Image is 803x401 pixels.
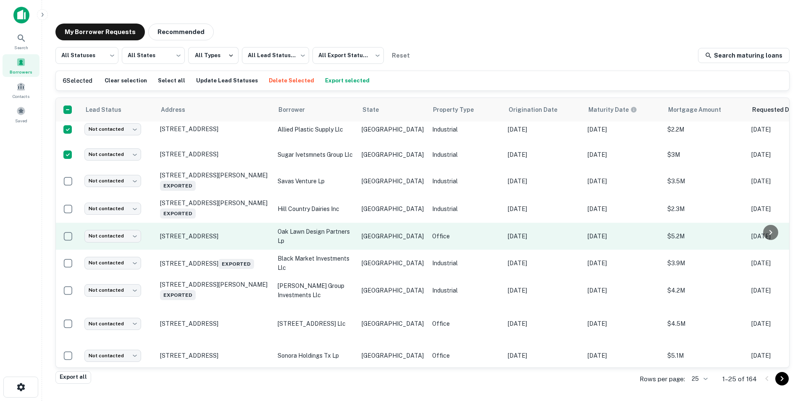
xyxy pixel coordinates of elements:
div: Maturity dates displayed may be estimated. Please contact the lender for the most accurate maturi... [588,105,637,114]
p: [DATE] [588,286,659,295]
p: [STREET_ADDRESS] [160,257,269,269]
button: Recommended [148,24,214,40]
span: Exported [160,181,196,191]
div: All Statuses [55,45,118,66]
div: Not contacted [84,203,141,215]
span: Borrowers [10,69,32,75]
p: [DATE] [508,286,579,295]
p: [DATE] [588,204,659,214]
p: $2.2M [667,125,743,134]
p: $3M [667,150,743,159]
p: [DATE] [508,351,579,360]
th: Property Type [428,98,504,121]
a: Search maturing loans [698,48,790,63]
p: $2.3M [667,204,743,214]
p: $3.5M [667,177,743,186]
span: Lead Status [85,105,132,115]
th: State [357,98,428,121]
p: [DATE] [508,232,579,241]
p: [STREET_ADDRESS] [160,125,269,133]
p: [GEOGRAPHIC_DATA] [362,259,424,268]
p: [GEOGRAPHIC_DATA] [362,204,424,214]
button: Go to next page [775,372,789,385]
span: Borrower [278,105,316,115]
span: State [362,105,390,115]
p: [GEOGRAPHIC_DATA] [362,351,424,360]
a: Search [3,30,39,53]
div: 25 [688,373,709,385]
button: Select all [156,74,187,87]
p: Industrial [432,177,499,186]
iframe: Chat Widget [761,334,803,374]
p: [STREET_ADDRESS] llc [278,319,353,328]
p: Industrial [432,259,499,268]
p: $5.2M [667,232,743,241]
p: [GEOGRAPHIC_DATA] [362,125,424,134]
a: Contacts [3,79,39,101]
div: Not contacted [84,257,141,269]
img: capitalize-icon.png [13,7,29,24]
th: Borrower [273,98,357,121]
button: All Types [188,47,239,64]
p: allied plastic supply llc [278,125,353,134]
p: sugar ivetsmnets group llc [278,150,353,159]
p: [GEOGRAPHIC_DATA] [362,232,424,241]
div: Not contacted [84,175,141,187]
p: oak lawn design partners lp [278,227,353,245]
span: Property Type [433,105,485,115]
p: [DATE] [508,204,579,214]
p: [DATE] [508,259,579,268]
p: [DATE] [508,177,579,186]
div: Not contacted [84,350,141,362]
p: [DATE] [588,232,659,241]
span: Exported [160,208,196,219]
p: Industrial [432,204,499,214]
p: [STREET_ADDRESS] [160,320,269,327]
p: [GEOGRAPHIC_DATA] [362,286,424,295]
span: Exported [160,290,196,300]
p: [STREET_ADDRESS][PERSON_NAME] [160,199,269,219]
p: Office [432,319,499,328]
th: Mortgage Amount [663,98,747,121]
th: Maturity dates displayed may be estimated. Please contact the lender for the most accurate maturi... [583,98,663,121]
p: [DATE] [508,125,579,134]
p: [DATE] [588,319,659,328]
p: Rows per page: [640,374,685,384]
div: Not contacted [84,123,141,135]
div: Not contacted [84,148,141,161]
span: Search [14,44,28,51]
button: Delete Selected [267,74,316,87]
p: $4.5M [667,319,743,328]
p: hill country dairies inc [278,204,353,214]
p: $5.1M [667,351,743,360]
p: [STREET_ADDRESS][PERSON_NAME] [160,171,269,191]
div: All Lead Statuses [242,45,309,66]
button: Clear selection [102,74,149,87]
p: [STREET_ADDRESS] [160,352,269,359]
div: All States [122,45,185,66]
a: Saved [3,103,39,126]
span: Address [161,105,196,115]
p: Office [432,232,499,241]
span: Origination Date [509,105,568,115]
p: [DATE] [588,150,659,159]
p: Industrial [432,125,499,134]
div: Not contacted [84,318,141,330]
div: Not contacted [84,230,141,242]
p: [DATE] [508,319,579,328]
button: Reset [387,47,414,64]
button: Export all [55,371,91,384]
a: Borrowers [3,54,39,77]
h6: 6 Selected [63,76,92,85]
th: Lead Status [80,98,156,121]
span: Mortgage Amount [668,105,732,115]
p: sonora holdings tx lp [278,351,353,360]
button: Export selected [323,74,372,87]
p: Office [432,351,499,360]
p: 1–25 of 164 [722,374,757,384]
h6: Maturity Date [588,105,629,114]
